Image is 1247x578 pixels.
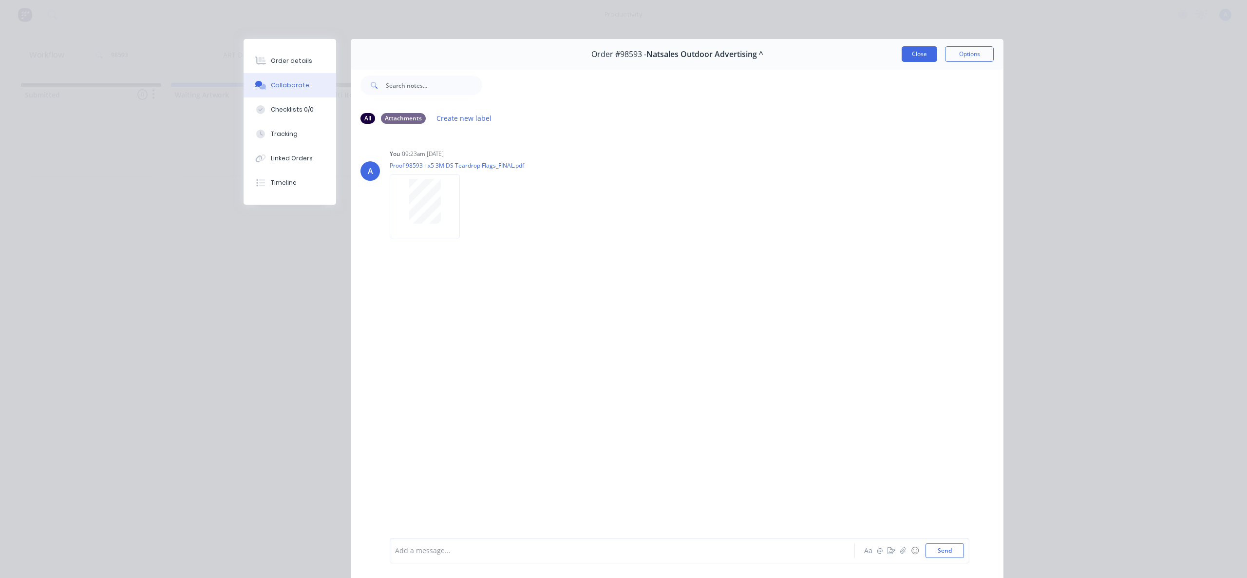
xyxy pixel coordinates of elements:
div: Checklists 0/0 [271,105,314,114]
div: A [368,165,373,177]
button: Linked Orders [244,146,336,171]
button: @ [874,545,886,557]
button: Options [945,46,994,62]
button: Checklists 0/0 [244,97,336,122]
button: ☺ [909,545,921,557]
button: Send [926,543,964,558]
div: Timeline [271,178,297,187]
button: Close [902,46,937,62]
input: Search notes... [386,76,482,95]
button: Tracking [244,122,336,146]
div: All [360,113,375,124]
button: Timeline [244,171,336,195]
span: Order #98593 - [591,50,646,59]
div: 09:23am [DATE] [402,150,444,158]
div: You [390,150,400,158]
button: Collaborate [244,73,336,97]
div: Collaborate [271,81,309,90]
button: Aa [862,545,874,557]
div: Linked Orders [271,154,313,163]
div: Order details [271,57,312,65]
div: Tracking [271,130,298,138]
span: Natsales Outdoor Advertising ^ [646,50,763,59]
div: Attachments [381,113,426,124]
button: Order details [244,49,336,73]
p: Proof 98593 - x5 3M DS Teardrop Flags_FINAL.pdf [390,161,524,170]
button: Create new label [432,112,497,125]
